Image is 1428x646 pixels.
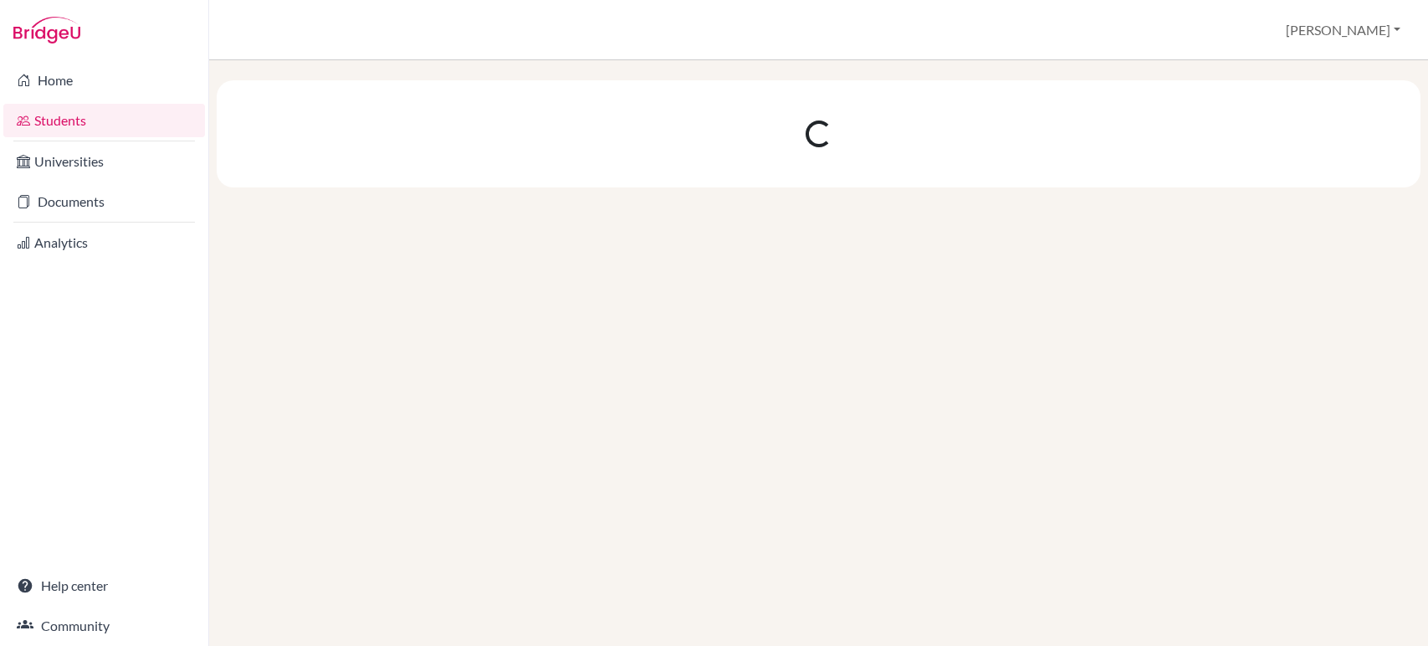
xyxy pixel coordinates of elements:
img: Bridge-U [13,17,80,44]
a: Universities [3,145,205,178]
a: Students [3,104,205,137]
button: [PERSON_NAME] [1278,14,1408,46]
a: Home [3,64,205,97]
a: Analytics [3,226,205,259]
a: Community [3,609,205,643]
a: Documents [3,185,205,218]
a: Help center [3,569,205,602]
